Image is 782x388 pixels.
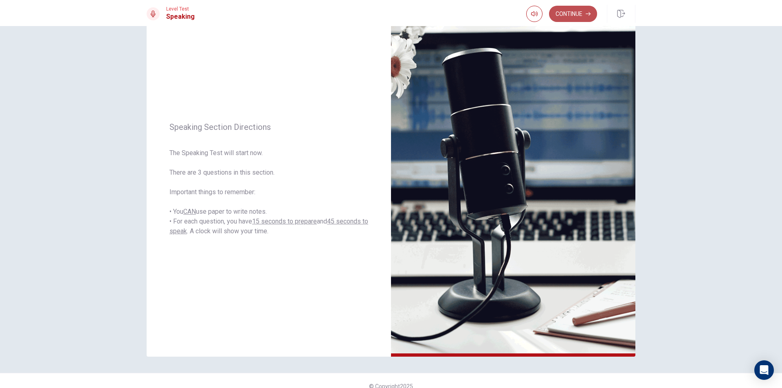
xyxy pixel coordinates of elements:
u: CAN [183,208,196,215]
h1: Speaking [166,12,195,22]
u: 15 seconds to prepare [252,217,317,225]
div: Open Intercom Messenger [754,360,774,380]
button: Continue [549,6,597,22]
img: speaking intro [391,2,635,357]
span: The Speaking Test will start now. There are 3 questions in this section. Important things to reme... [169,148,368,236]
span: Level Test [166,6,195,12]
span: Speaking Section Directions [169,122,368,132]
